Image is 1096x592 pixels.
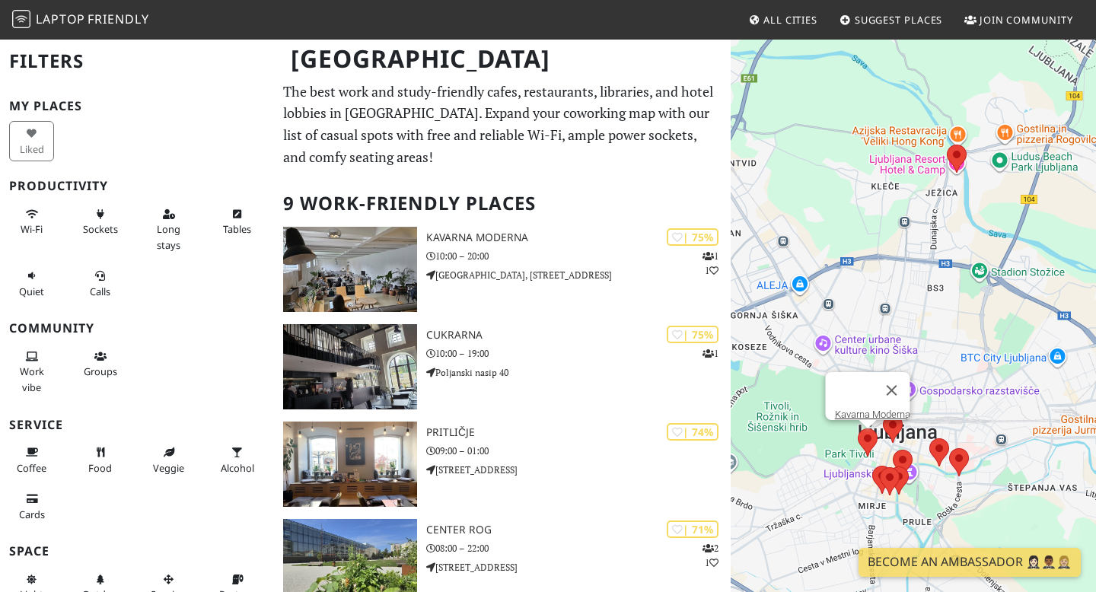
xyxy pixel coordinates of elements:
button: Long stays [146,202,191,257]
button: Tables [215,202,260,242]
a: Cukrarna | 75% 1 Cukrarna 10:00 – 19:00 Poljanski nasip 40 [274,324,731,409]
span: Credit cards [19,508,45,521]
div: | 75% [667,326,718,343]
a: Suggest Places [833,6,949,33]
p: The best work and study-friendly cafes, restaurants, libraries, and hotel lobbies in [GEOGRAPHIC_... [283,81,722,168]
span: Veggie [153,461,184,475]
div: | 74% [667,423,718,441]
a: Become an Ambassador 🤵🏻‍♀️🤵🏾‍♂️🤵🏼‍♀️ [859,548,1081,577]
span: Coffee [17,461,46,475]
h3: Space [9,544,265,559]
p: 09:00 – 01:00 [426,444,731,458]
button: Coffee [9,440,54,480]
p: Poljanski nasip 40 [426,365,731,380]
span: Long stays [157,222,180,251]
h3: Community [9,321,265,336]
p: [GEOGRAPHIC_DATA], [STREET_ADDRESS] [426,268,731,282]
h2: 9 Work-Friendly Places [283,180,722,227]
button: Sockets [78,202,123,242]
p: 08:00 – 22:00 [426,541,731,555]
a: LaptopFriendly LaptopFriendly [12,7,149,33]
div: | 71% [667,520,718,538]
button: Quiet [9,263,54,304]
p: 10:00 – 20:00 [426,249,731,263]
button: Wi-Fi [9,202,54,242]
p: 1 1 [703,249,718,278]
span: Group tables [84,364,117,378]
span: Alcohol [221,461,254,475]
span: Quiet [19,285,44,298]
a: Kavarna Moderna [835,409,910,420]
p: [STREET_ADDRESS] [426,463,731,477]
h3: Productivity [9,179,265,193]
span: Friendly [88,11,148,27]
button: Alcohol [215,440,260,480]
button: Work vibe [9,344,54,399]
span: Join Community [980,13,1073,27]
h3: My Places [9,99,265,113]
button: Cards [9,486,54,527]
span: Food [88,461,112,475]
button: Veggie [146,440,191,480]
img: LaptopFriendly [12,10,30,28]
span: People working [20,364,44,393]
span: Work-friendly tables [223,222,251,236]
h1: [GEOGRAPHIC_DATA] [279,38,728,80]
button: Groups [78,344,123,384]
span: All Cities [763,13,817,27]
span: Suggest Places [855,13,943,27]
p: 1 [703,346,718,361]
p: [STREET_ADDRESS] [426,560,731,574]
h3: Service [9,418,265,432]
h3: Pritličje [426,426,731,439]
img: Cukrarna [283,324,417,409]
button: Food [78,440,123,480]
a: Kavarna Moderna | 75% 11 Kavarna Moderna 10:00 – 20:00 [GEOGRAPHIC_DATA], [STREET_ADDRESS] [274,227,731,312]
div: | 75% [667,228,718,246]
h3: Center Rog [426,524,731,536]
img: Kavarna Moderna [283,227,417,312]
span: Stable Wi-Fi [21,222,43,236]
a: All Cities [742,6,824,33]
h2: Filters [9,38,265,84]
button: Close [874,372,910,409]
button: Calls [78,263,123,304]
img: Pritličje [283,422,417,507]
span: Power sockets [83,222,118,236]
h3: Cukrarna [426,329,731,342]
span: Video/audio calls [90,285,110,298]
p: 10:00 – 19:00 [426,346,731,361]
p: 2 1 [703,541,718,570]
span: Laptop [36,11,85,27]
a: Join Community [958,6,1079,33]
h3: Kavarna Moderna [426,231,731,244]
a: Pritličje | 74% Pritličje 09:00 – 01:00 [STREET_ADDRESS] [274,422,731,507]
